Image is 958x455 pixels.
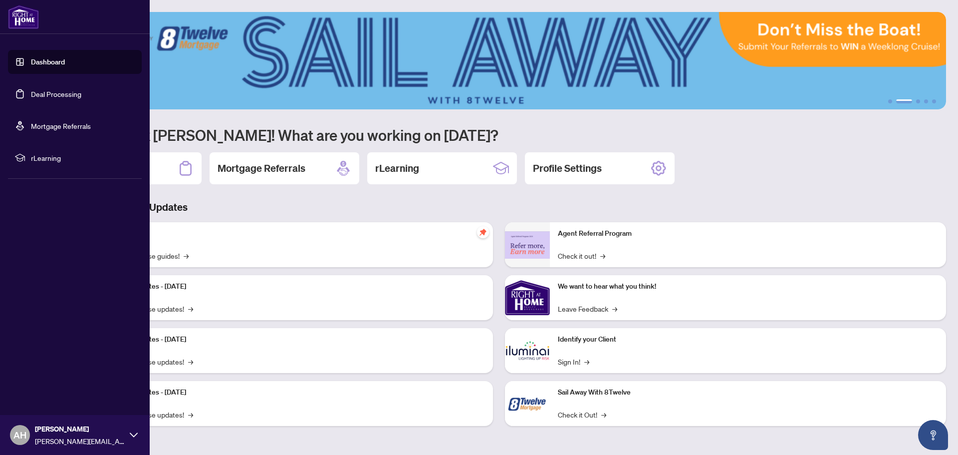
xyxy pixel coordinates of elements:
[35,424,125,435] span: [PERSON_NAME]
[188,303,193,314] span: →
[31,152,135,163] span: rLearning
[184,250,189,261] span: →
[31,121,91,130] a: Mortgage Referrals
[558,250,605,261] a: Check it out!→
[896,99,912,103] button: 2
[584,356,589,367] span: →
[916,99,920,103] button: 3
[918,420,948,450] button: Open asap
[218,161,305,175] h2: Mortgage Referrals
[924,99,928,103] button: 4
[505,275,550,320] img: We want to hear what you think!
[477,226,489,238] span: pushpin
[52,125,946,144] h1: Welcome back [PERSON_NAME]! What are you working on [DATE]?
[558,409,606,420] a: Check it Out!→
[533,161,602,175] h2: Profile Settings
[8,5,39,29] img: logo
[932,99,936,103] button: 5
[13,428,26,442] span: AH
[105,334,485,345] p: Platform Updates - [DATE]
[35,436,125,447] span: [PERSON_NAME][EMAIL_ADDRESS][PERSON_NAME][DOMAIN_NAME]
[558,303,617,314] a: Leave Feedback→
[105,281,485,292] p: Platform Updates - [DATE]
[105,387,485,398] p: Platform Updates - [DATE]
[505,231,550,259] img: Agent Referral Program
[52,200,946,214] h3: Brokerage & Industry Updates
[558,334,938,345] p: Identify your Client
[31,89,81,98] a: Deal Processing
[558,228,938,239] p: Agent Referral Program
[558,281,938,292] p: We want to hear what you think!
[105,228,485,239] p: Self-Help
[375,161,419,175] h2: rLearning
[52,12,946,109] img: Slide 1
[558,356,589,367] a: Sign In!→
[888,99,892,103] button: 1
[188,356,193,367] span: →
[558,387,938,398] p: Sail Away With 8Twelve
[601,409,606,420] span: →
[188,409,193,420] span: →
[505,328,550,373] img: Identify your Client
[31,57,65,66] a: Dashboard
[612,303,617,314] span: →
[600,250,605,261] span: →
[505,381,550,426] img: Sail Away With 8Twelve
